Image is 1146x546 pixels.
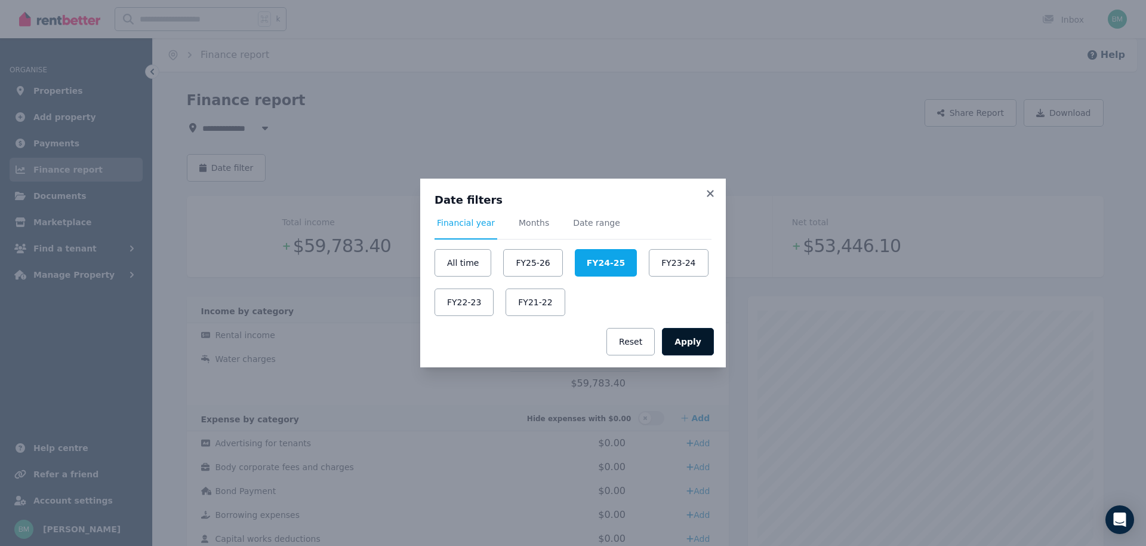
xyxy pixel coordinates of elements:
button: Apply [662,328,714,355]
button: FY22-23 [435,289,494,316]
span: Months [519,217,549,229]
button: FY25-26 [503,249,562,277]
button: All time [435,249,491,277]
h3: Date filters [435,193,711,207]
nav: Tabs [435,217,711,240]
button: FY21-22 [506,289,565,316]
span: Financial year [437,217,495,229]
button: FY23-24 [649,249,708,277]
div: Open Intercom Messenger [1105,505,1134,534]
button: FY24-25 [575,249,637,277]
span: Date range [573,217,620,229]
button: Reset [606,328,655,355]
